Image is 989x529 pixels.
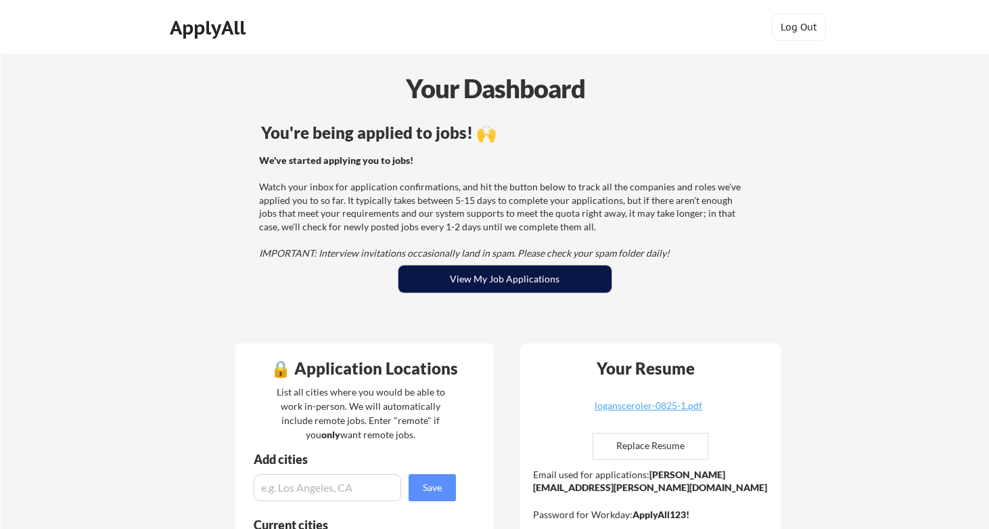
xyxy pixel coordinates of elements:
[398,266,612,293] button: View My Job Applications
[568,401,729,422] a: logansceroler-0825-1.pdf
[321,429,340,440] strong: only
[533,469,767,494] strong: [PERSON_NAME][EMAIL_ADDRESS][PERSON_NAME][DOMAIN_NAME]
[568,401,729,410] div: logansceroler-0825-1.pdf
[254,453,459,465] div: Add cities
[772,14,826,41] button: Log Out
[261,125,749,141] div: You're being applied to jobs! 🙌
[409,474,456,501] button: Save
[268,385,454,442] div: List all cities where you would be able to work in-person. We will automatically include remote j...
[1,69,989,108] div: Your Dashboard
[254,474,401,501] input: e.g. Los Angeles, CA
[579,360,713,377] div: Your Resume
[170,16,250,39] div: ApplyAll
[239,360,490,377] div: 🔒 Application Locations
[632,509,689,520] strong: ApplyAll123!
[259,154,747,260] div: Watch your inbox for application confirmations, and hit the button below to track all the compani...
[259,247,670,259] em: IMPORTANT: Interview invitations occasionally land in spam. Please check your spam folder daily!
[259,154,413,166] strong: We've started applying you to jobs!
